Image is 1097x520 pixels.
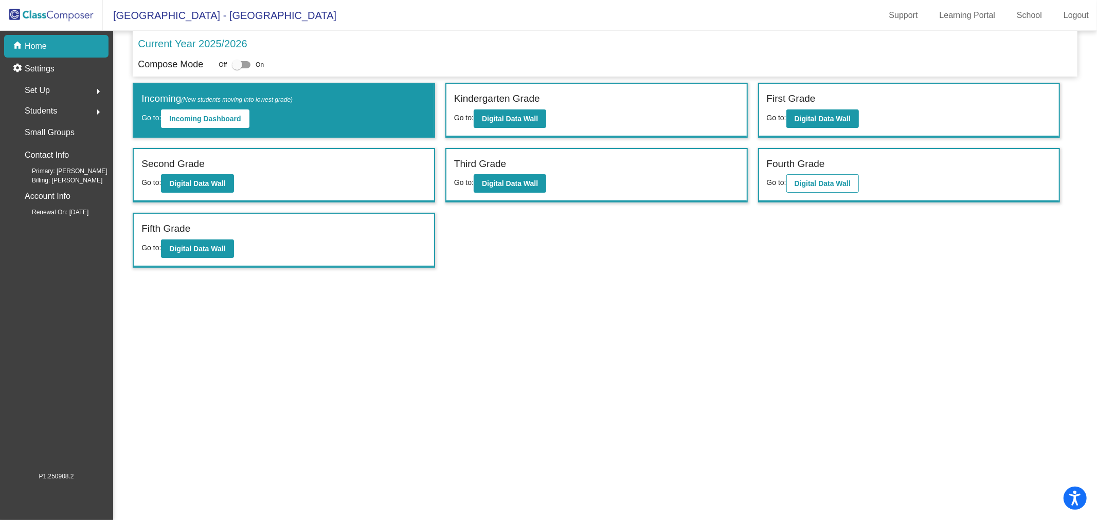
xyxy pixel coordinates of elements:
[169,179,225,188] b: Digital Data Wall
[474,174,546,193] button: Digital Data Wall
[25,63,55,75] p: Settings
[15,166,107,176] span: Primary: [PERSON_NAME]
[1055,7,1097,24] a: Logout
[25,83,50,98] span: Set Up
[141,114,161,122] span: Go to:
[1009,7,1050,24] a: School
[881,7,926,24] a: Support
[454,178,474,187] span: Go to:
[482,179,538,188] b: Digital Data Wall
[795,115,851,123] b: Digital Data Wall
[25,104,57,118] span: Students
[141,178,161,187] span: Go to:
[454,157,506,172] label: Third Grade
[92,106,104,118] mat-icon: arrow_right
[767,114,786,122] span: Go to:
[454,114,474,122] span: Go to:
[181,96,293,103] span: (New students moving into lowest grade)
[15,208,88,217] span: Renewal On: [DATE]
[169,245,225,253] b: Digital Data Wall
[786,174,859,193] button: Digital Data Wall
[767,178,786,187] span: Go to:
[767,157,825,172] label: Fourth Grade
[141,244,161,252] span: Go to:
[256,60,264,69] span: On
[482,115,538,123] b: Digital Data Wall
[138,36,247,51] p: Current Year 2025/2026
[795,179,851,188] b: Digital Data Wall
[169,115,241,123] b: Incoming Dashboard
[138,58,203,71] p: Compose Mode
[25,189,70,203] p: Account Info
[454,91,540,106] label: Kindergarten Grade
[141,157,205,172] label: Second Grade
[161,239,233,258] button: Digital Data Wall
[25,40,47,52] p: Home
[103,7,336,24] span: [GEOGRAPHIC_DATA] - [GEOGRAPHIC_DATA]
[767,91,816,106] label: First Grade
[931,7,1004,24] a: Learning Portal
[161,174,233,193] button: Digital Data Wall
[474,109,546,128] button: Digital Data Wall
[25,125,75,140] p: Small Groups
[25,148,69,162] p: Contact Info
[12,40,25,52] mat-icon: home
[12,63,25,75] mat-icon: settings
[15,176,102,185] span: Billing: [PERSON_NAME]
[219,60,227,69] span: Off
[141,221,190,236] label: Fifth Grade
[786,109,859,128] button: Digital Data Wall
[92,85,104,98] mat-icon: arrow_right
[161,109,249,128] button: Incoming Dashboard
[141,91,293,106] label: Incoming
